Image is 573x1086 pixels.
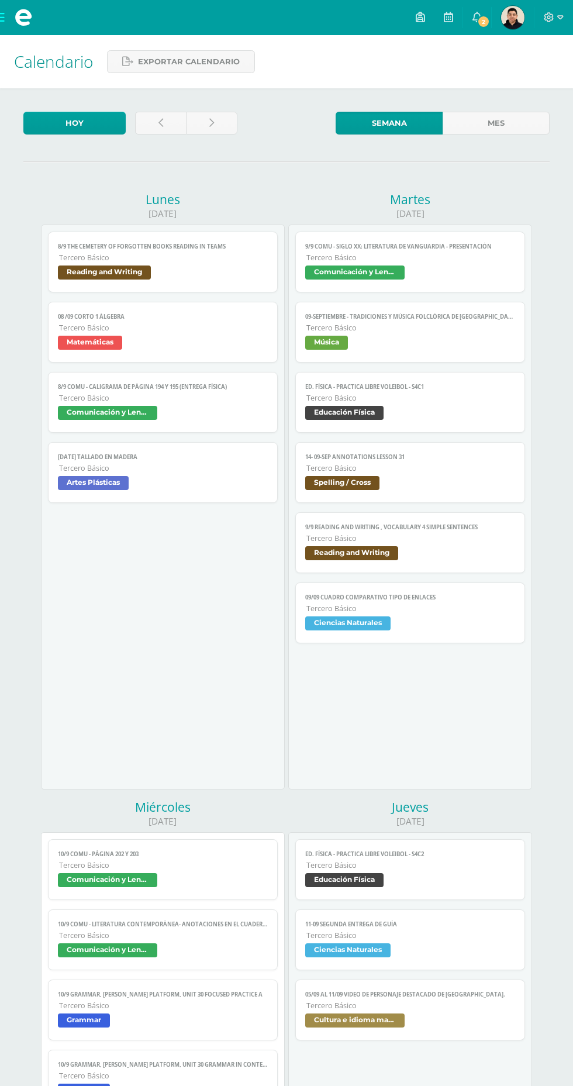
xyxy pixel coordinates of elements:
[14,50,93,73] span: Calendario
[23,112,126,135] a: Hoy
[59,393,267,403] span: Tercero Básico
[295,582,524,643] a: 09/09 Cuadro comparativo tipo de enlacesTercero BásicoCiencias Naturales
[336,112,443,135] a: Semana
[58,1061,267,1068] span: 10/9 Grammar, [PERSON_NAME] Platform, Unit 30 Grammar in context reading comprehension
[58,873,157,887] span: Comunicación y Lenguaje
[306,533,515,543] span: Tercero Básico
[48,372,277,433] a: 8/9 COMU - Caligrama de página 194 y 195 (Entrega física)Tercero BásicoComunicación y Lenguaje
[58,313,267,320] span: 08 /09 Corto 1 Álgebra
[58,406,157,420] span: Comunicación y Lenguaje
[305,616,391,630] span: Ciencias Naturales
[295,372,524,433] a: Ed. Física - PRACTICA LIBRE Voleibol - S4C1Tercero BásicoEducación Física
[48,302,277,363] a: 08 /09 Corto 1 ÁlgebraTercero BásicoMatemáticas
[305,243,515,250] span: 9/9 COMU - Siglo XX: Literatura de Vanguardia - presentación
[295,442,524,503] a: 14- 09-sep Annotations Lesson 31Tercero BásicoSpelling / Cross
[59,1071,267,1081] span: Tercero Básico
[288,799,532,815] div: Jueves
[59,1001,267,1011] span: Tercero Básico
[58,991,267,998] span: 10/9 Grammar, [PERSON_NAME] Platform, Unit 30 Focused practice A
[306,253,515,263] span: Tercero Básico
[305,383,515,391] span: Ed. Física - PRACTICA LIBRE Voleibol - S4C1
[288,815,532,828] div: [DATE]
[41,799,285,815] div: Miércoles
[443,112,550,135] a: Mes
[48,909,277,970] a: 10/9 COMU - Literatura contemporánea- Anotaciones en el cuaderno.Tercero BásicoComunicación y Len...
[48,980,277,1040] a: 10/9 Grammar, [PERSON_NAME] Platform, Unit 30 Focused practice ATercero BásicoGrammar
[48,839,277,900] a: 10/9 COMU - Página 202 Y 203Tercero BásicoComunicación y Lenguaje
[305,336,348,350] span: Música
[59,860,267,870] span: Tercero Básico
[306,323,515,333] span: Tercero Básico
[477,15,490,28] span: 2
[305,873,384,887] span: Educación Física
[305,406,384,420] span: Educación Física
[107,50,255,73] a: Exportar calendario
[58,476,129,490] span: Artes Plásticas
[295,302,524,363] a: 09-septiembre - Tradiciones y música folclórica de [GEOGRAPHIC_DATA]Tercero BásicoMúsica
[306,604,515,613] span: Tercero Básico
[41,208,285,220] div: [DATE]
[48,232,277,292] a: 8/9 The Cemetery of Forgotten books reading in TEAMSTercero BásicoReading and Writing
[295,980,524,1040] a: 05/09 al 11/09 Video de personaje destacado de [GEOGRAPHIC_DATA].Tercero BásicoCultura e idioma maya
[41,815,285,828] div: [DATE]
[288,208,532,220] div: [DATE]
[295,232,524,292] a: 9/9 COMU - Siglo XX: Literatura de Vanguardia - presentaciónTercero BásicoComunicación y Lenguaje
[295,512,524,573] a: 9/9 Reading and Writing , Vocabulary 4 simple sentencesTercero BásicoReading and Writing
[58,266,151,280] span: Reading and Writing
[306,393,515,403] span: Tercero Básico
[59,323,267,333] span: Tercero Básico
[306,930,515,940] span: Tercero Básico
[59,253,267,263] span: Tercero Básico
[501,6,524,29] img: f030b365f4a656aee2bc7c6bfb38a77c.png
[306,860,515,870] span: Tercero Básico
[305,850,515,858] span: Ed. Física - PRACTICA LIBRE Voleibol - S4C2
[138,51,240,73] span: Exportar calendario
[305,943,391,957] span: Ciencias Naturales
[58,243,267,250] span: 8/9 The Cemetery of Forgotten books reading in TEAMS
[58,1013,110,1028] span: Grammar
[295,909,524,970] a: 11-09 SEGUNDA ENTREGA DE GUÍATercero BásicoCiencias Naturales
[58,453,267,461] span: [DATE] tallado en madera
[305,313,515,320] span: 09-septiembre - Tradiciones y música folclórica de [GEOGRAPHIC_DATA]
[295,839,524,900] a: Ed. Física - PRACTICA LIBRE Voleibol - S4C2Tercero BásicoEducación Física
[305,523,515,531] span: 9/9 Reading and Writing , Vocabulary 4 simple sentences
[58,920,267,928] span: 10/9 COMU - Literatura contemporánea- Anotaciones en el cuaderno.
[305,546,398,560] span: Reading and Writing
[305,991,515,998] span: 05/09 al 11/09 Video de personaje destacado de [GEOGRAPHIC_DATA].
[59,463,267,473] span: Tercero Básico
[58,850,267,858] span: 10/9 COMU - Página 202 Y 203
[306,1001,515,1011] span: Tercero Básico
[305,453,515,461] span: 14- 09-sep Annotations Lesson 31
[305,266,405,280] span: Comunicación y Lenguaje
[288,191,532,208] div: Martes
[305,476,379,490] span: Spelling / Cross
[59,930,267,940] span: Tercero Básico
[305,594,515,601] span: 09/09 Cuadro comparativo tipo de enlaces
[305,920,515,928] span: 11-09 SEGUNDA ENTREGA DE GUÍA
[306,463,515,473] span: Tercero Básico
[58,943,157,957] span: Comunicación y Lenguaje
[58,383,267,391] span: 8/9 COMU - Caligrama de página 194 y 195 (Entrega física)
[58,336,122,350] span: Matemáticas
[48,442,277,503] a: [DATE] tallado en maderaTercero BásicoArtes Plásticas
[305,1013,405,1028] span: Cultura e idioma maya
[41,191,285,208] div: Lunes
